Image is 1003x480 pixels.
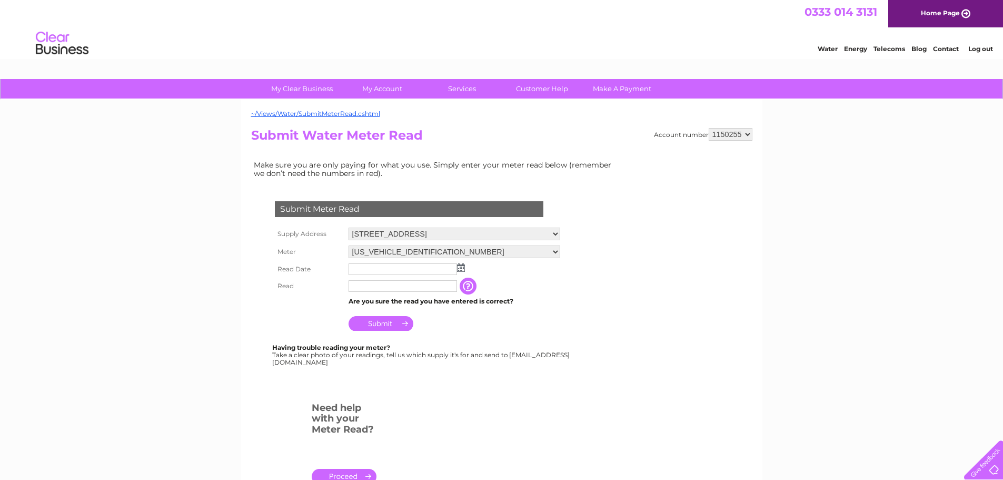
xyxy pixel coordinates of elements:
[272,344,571,366] div: Take a clear photo of your readings, tell us which supply it's for and send to [EMAIL_ADDRESS][DO...
[460,278,479,295] input: Information
[968,45,993,53] a: Log out
[339,79,425,99] a: My Account
[499,79,585,99] a: Customer Help
[259,79,345,99] a: My Clear Business
[346,295,563,308] td: Are you sure the read you have entered is correct?
[272,261,346,278] th: Read Date
[272,225,346,243] th: Supply Address
[457,263,465,272] img: ...
[275,201,543,217] div: Submit Meter Read
[253,6,751,51] div: Clear Business is a trading name of Verastar Limited (registered in [GEOGRAPHIC_DATA] No. 3667643...
[251,128,752,148] h2: Submit Water Meter Read
[805,5,877,18] a: 0333 014 3131
[844,45,867,53] a: Energy
[654,128,752,141] div: Account number
[251,110,380,117] a: ~/Views/Water/SubmitMeterRead.cshtml
[35,27,89,60] img: logo.png
[419,79,505,99] a: Services
[272,344,390,351] b: Having trouble reading your meter?
[272,243,346,261] th: Meter
[312,400,376,440] h3: Need help with your Meter Read?
[933,45,959,53] a: Contact
[251,158,620,180] td: Make sure you are only paying for what you use. Simply enter your meter read below (remember we d...
[818,45,838,53] a: Water
[873,45,905,53] a: Telecoms
[272,278,346,295] th: Read
[349,316,413,331] input: Submit
[579,79,666,99] a: Make A Payment
[911,45,927,53] a: Blog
